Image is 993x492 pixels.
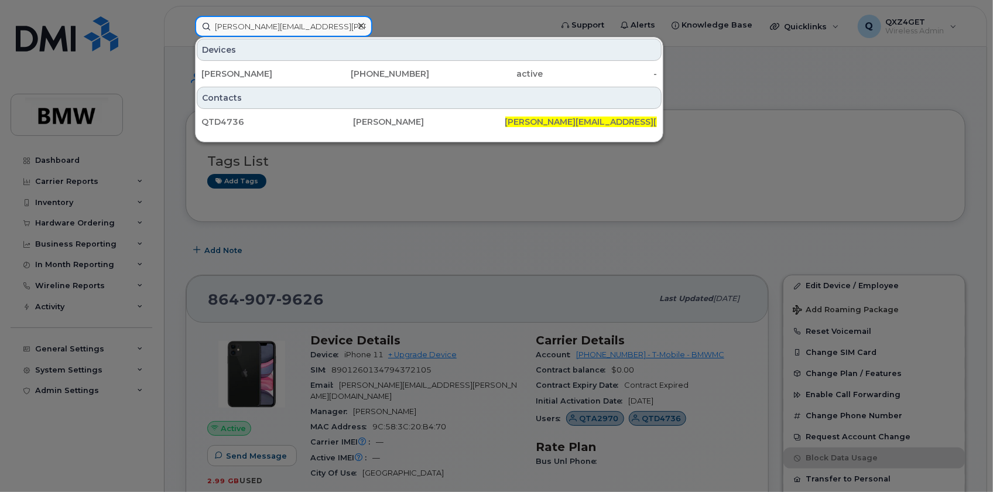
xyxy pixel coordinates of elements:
[197,63,662,84] a: [PERSON_NAME][PHONE_NUMBER]active-
[201,116,353,128] div: QTD4736
[197,39,662,61] div: Devices
[942,441,984,483] iframe: Messenger Launcher
[505,117,796,127] span: [PERSON_NAME][EMAIL_ADDRESS][PERSON_NAME][DOMAIN_NAME]
[201,68,316,80] div: [PERSON_NAME]
[543,68,658,80] div: -
[197,111,662,132] a: QTD4736[PERSON_NAME][PERSON_NAME][EMAIL_ADDRESS][PERSON_NAME][DOMAIN_NAME]
[197,87,662,109] div: Contacts
[429,68,543,80] div: active
[316,68,430,80] div: [PHONE_NUMBER]
[353,116,505,128] div: [PERSON_NAME]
